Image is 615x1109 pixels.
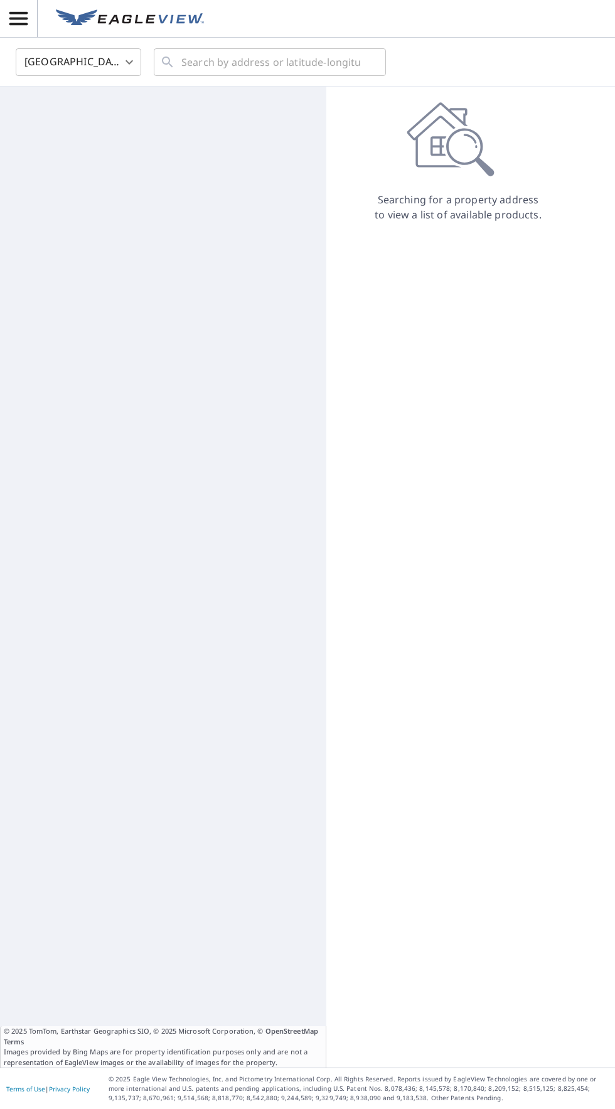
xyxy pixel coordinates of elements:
div: [GEOGRAPHIC_DATA] [16,45,141,80]
a: Terms of Use [6,1085,45,1093]
a: EV Logo [48,2,211,36]
a: Privacy Policy [49,1085,90,1093]
input: Search by address or latitude-longitude [181,45,360,80]
a: OpenStreetMap [265,1026,318,1036]
p: Searching for a property address to view a list of available products. [374,192,542,222]
span: © 2025 TomTom, Earthstar Geographics SIO, © 2025 Microsoft Corporation, © [4,1026,323,1047]
a: Terms [4,1037,24,1046]
img: EV Logo [56,9,204,28]
p: © 2025 Eagle View Technologies, Inc. and Pictometry International Corp. All Rights Reserved. Repo... [109,1074,609,1103]
p: | [6,1085,90,1093]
